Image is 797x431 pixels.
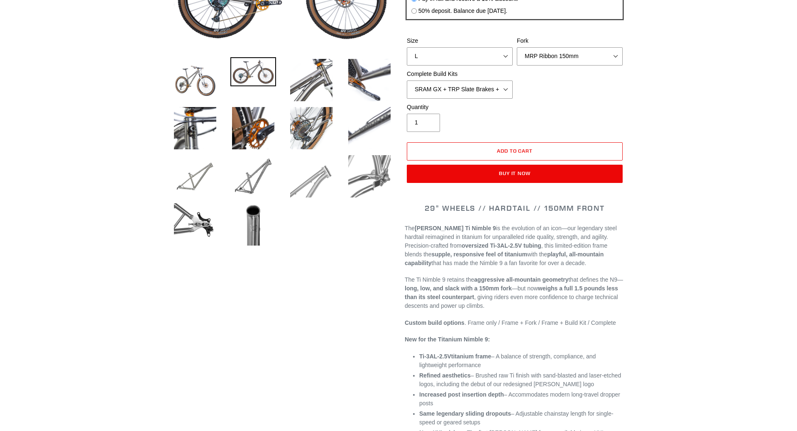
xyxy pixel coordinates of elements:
img: Load image into Gallery viewer, TI NIMBLE 9 [230,153,276,199]
strong: oversized Ti-3AL-2.5V tubing [462,242,541,249]
label: Size [407,37,513,45]
strong: Refined aesthetics [419,372,471,379]
img: Load image into Gallery viewer, TI NIMBLE 9 [172,57,218,103]
label: 50% deposit. Balance due [DATE]. [418,7,508,15]
img: Load image into Gallery viewer, TI NIMBLE 9 [288,153,334,199]
li: – A balance of strength, compliance, and lightweight performance [419,352,625,370]
img: Load image into Gallery viewer, TI NIMBLE 9 [172,202,218,247]
p: . Frame only / Frame + Fork / Frame + Build Kit / Complete [405,319,625,327]
img: Load image into Gallery viewer, TI NIMBLE 9 [230,105,276,151]
strong: New for the Titanium Nimble 9: [405,336,490,343]
img: Load image into Gallery viewer, TI NIMBLE 9 [172,153,218,199]
p: The is the evolution of an icon—our legendary steel hardtail reimagined in titanium for unparalle... [405,224,625,268]
button: Buy it now [407,165,623,183]
strong: Increased post insertion depth [419,391,504,398]
img: Load image into Gallery viewer, TI NIMBLE 9 [347,105,392,151]
strong: [PERSON_NAME] Ti Nimble 9 [415,225,496,231]
img: Load image into Gallery viewer, TI NIMBLE 9 [230,202,276,247]
p: The Ti Nimble 9 retains the that defines the N9— —but now , giving riders even more confidence to... [405,275,625,310]
strong: aggressive all-mountain geometry [474,276,568,283]
img: Load image into Gallery viewer, TI NIMBLE 9 [230,57,276,86]
img: Load image into Gallery viewer, TI NIMBLE 9 [288,105,334,151]
strong: Same legendary sliding dropouts [419,410,511,417]
span: Add to cart [497,148,533,154]
img: Load image into Gallery viewer, TI NIMBLE 9 [347,153,392,199]
li: – Brushed raw Ti finish with sand-blasted and laser-etched logos, including the debut of our rede... [419,371,625,389]
strong: long, low, and slack with a 150mm fork [405,285,512,292]
strong: weighs a full 1.5 pounds less than its steel counterpart [405,285,618,300]
strong: titanium frame [419,353,491,360]
img: Load image into Gallery viewer, TI NIMBLE 9 [347,57,392,103]
li: – Accommodates modern long-travel dropper posts [419,390,625,408]
strong: Custom build options [405,319,465,326]
strong: supple, responsive feel of titanium [432,251,527,258]
img: Load image into Gallery viewer, TI NIMBLE 9 [288,57,334,103]
label: Complete Build Kits [407,70,513,78]
button: Add to cart [407,142,623,161]
img: Load image into Gallery viewer, TI NIMBLE 9 [172,105,218,151]
li: – Adjustable chainstay length for single-speed or geared setups [419,409,625,427]
span: 29" WHEELS // HARDTAIL // 150MM FRONT [425,203,605,213]
label: Quantity [407,103,513,112]
span: Ti-3AL-2.5V [419,353,451,360]
label: Fork [517,37,623,45]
